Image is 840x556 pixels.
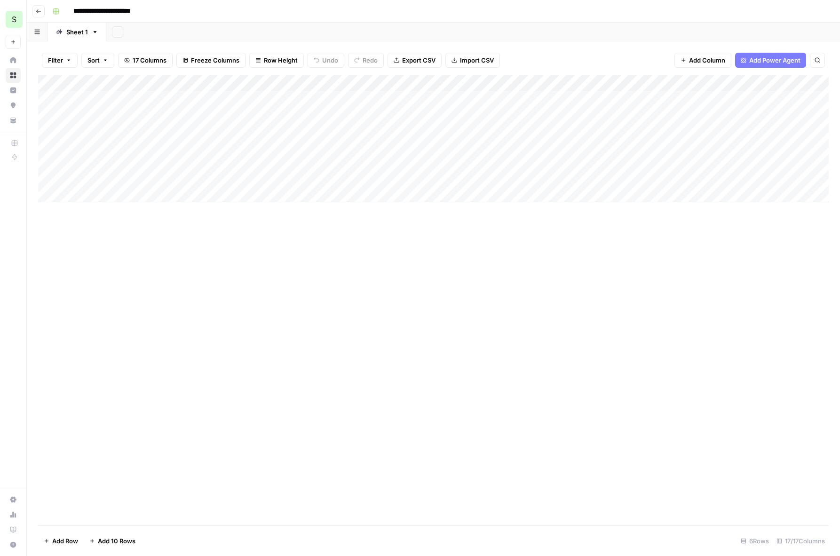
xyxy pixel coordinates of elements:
[6,8,21,31] button: Workspace: Shanil Demo
[402,56,436,65] span: Export CSV
[87,56,100,65] span: Sort
[52,536,78,546] span: Add Row
[735,53,806,68] button: Add Power Agent
[191,56,239,65] span: Freeze Columns
[6,68,21,83] a: Browse
[118,53,173,68] button: 17 Columns
[84,533,141,548] button: Add 10 Rows
[12,14,16,25] span: S
[42,53,78,68] button: Filter
[322,56,338,65] span: Undo
[348,53,384,68] button: Redo
[6,507,21,522] a: Usage
[388,53,442,68] button: Export CSV
[6,83,21,98] a: Insights
[308,53,344,68] button: Undo
[737,533,773,548] div: 6 Rows
[6,98,21,113] a: Opportunities
[6,492,21,507] a: Settings
[176,53,246,68] button: Freeze Columns
[363,56,378,65] span: Redo
[689,56,725,65] span: Add Column
[460,56,494,65] span: Import CSV
[674,53,731,68] button: Add Column
[48,23,106,41] a: Sheet 1
[773,533,829,548] div: 17/17 Columns
[38,533,84,548] button: Add Row
[6,537,21,552] button: Help + Support
[264,56,298,65] span: Row Height
[66,27,88,37] div: Sheet 1
[6,522,21,537] a: Learning Hub
[445,53,500,68] button: Import CSV
[749,56,800,65] span: Add Power Agent
[249,53,304,68] button: Row Height
[6,53,21,68] a: Home
[48,56,63,65] span: Filter
[98,536,135,546] span: Add 10 Rows
[6,113,21,128] a: Your Data
[133,56,166,65] span: 17 Columns
[81,53,114,68] button: Sort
